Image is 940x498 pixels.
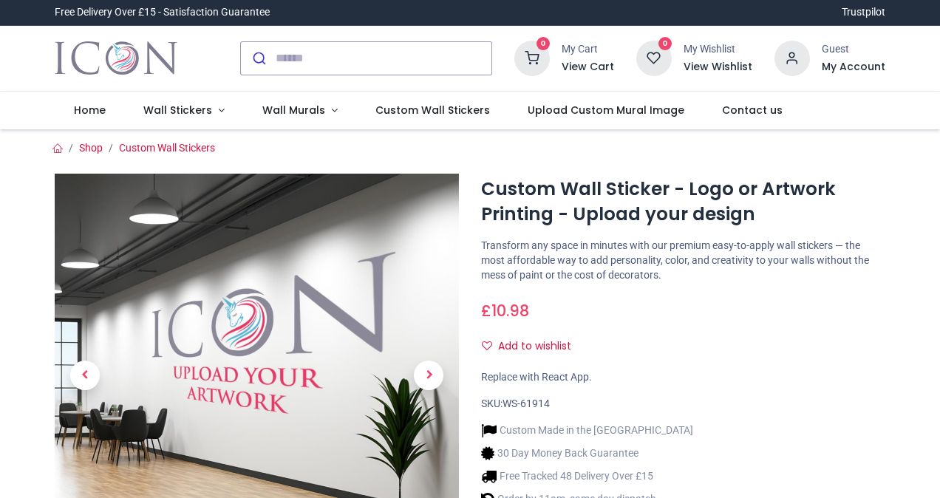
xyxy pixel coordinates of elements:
span: Upload Custom Mural Image [528,103,684,117]
li: Free Tracked 48 Delivery Over £15 [481,468,693,484]
span: Home [74,103,106,117]
img: Icon Wall Stickers [55,38,177,79]
button: Submit [241,42,276,75]
div: Free Delivery Over £15 - Satisfaction Guarantee [55,5,270,20]
span: 10.98 [491,300,529,321]
span: £ [481,300,529,321]
sup: 0 [658,37,672,51]
a: Wall Stickers [125,92,244,130]
a: View Cart [562,60,614,75]
a: My Account [822,60,885,75]
a: Shop [79,142,103,154]
h1: Custom Wall Sticker - Logo or Artwork Printing - Upload your design [481,177,885,228]
span: Wall Stickers [143,103,212,117]
sup: 0 [537,37,551,51]
a: Trustpilot [842,5,885,20]
span: Wall Murals [262,103,325,117]
span: Previous [70,361,100,390]
div: Replace with React App. [481,370,885,385]
div: Guest [822,42,885,57]
i: Add to wishlist [482,341,492,351]
span: Next [414,361,443,390]
a: Wall Murals [243,92,356,130]
p: Transform any space in minutes with our premium easy-to-apply wall stickers — the most affordable... [481,239,885,282]
li: Custom Made in the [GEOGRAPHIC_DATA] [481,423,693,438]
a: View Wishlist [684,60,752,75]
a: 0 [514,51,550,63]
span: Contact us [722,103,783,117]
button: Add to wishlistAdd to wishlist [481,334,584,359]
div: My Cart [562,42,614,57]
span: WS-61914 [503,398,550,409]
div: My Wishlist [684,42,752,57]
div: SKU: [481,397,885,412]
span: Custom Wall Stickers [375,103,490,117]
a: Custom Wall Stickers [119,142,215,154]
li: 30 Day Money Back Guarantee [481,446,693,461]
a: 0 [636,51,672,63]
a: Logo of Icon Wall Stickers [55,38,177,79]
